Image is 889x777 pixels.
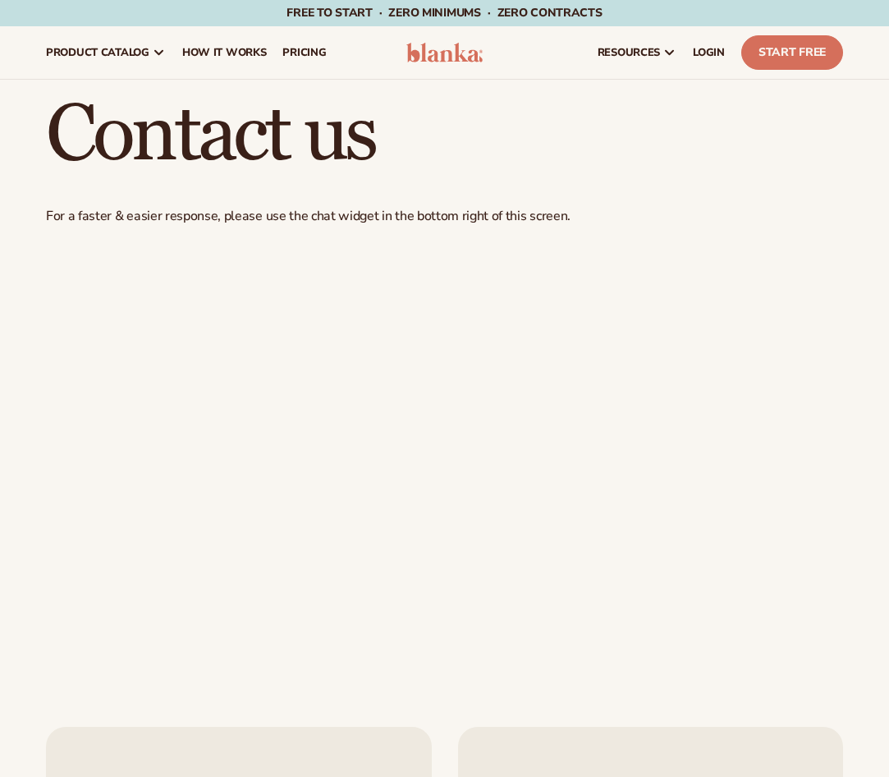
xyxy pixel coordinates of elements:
[741,35,843,70] a: Start Free
[693,46,725,59] span: LOGIN
[286,5,602,21] span: Free to start · ZERO minimums · ZERO contracts
[598,46,660,59] span: resources
[406,43,483,62] img: logo
[38,26,174,79] a: product catalog
[589,26,685,79] a: resources
[282,46,326,59] span: pricing
[174,26,275,79] a: How It Works
[46,46,149,59] span: product catalog
[182,46,267,59] span: How It Works
[274,26,334,79] a: pricing
[46,238,843,681] iframe: Contact Us Form
[46,208,843,225] p: For a faster & easier response, please use the chat widget in the bottom right of this screen.
[685,26,733,79] a: LOGIN
[46,96,843,175] h1: Contact us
